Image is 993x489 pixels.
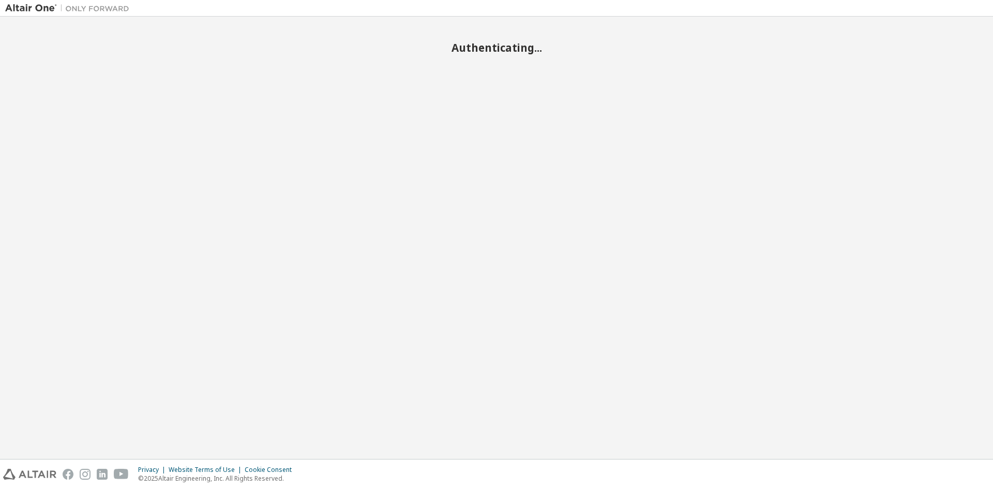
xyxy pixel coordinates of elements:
[114,469,129,480] img: youtube.svg
[97,469,108,480] img: linkedin.svg
[3,469,56,480] img: altair_logo.svg
[5,3,134,13] img: Altair One
[138,466,169,474] div: Privacy
[245,466,298,474] div: Cookie Consent
[80,469,91,480] img: instagram.svg
[5,41,988,54] h2: Authenticating...
[169,466,245,474] div: Website Terms of Use
[138,474,298,483] p: © 2025 Altair Engineering, Inc. All Rights Reserved.
[63,469,73,480] img: facebook.svg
